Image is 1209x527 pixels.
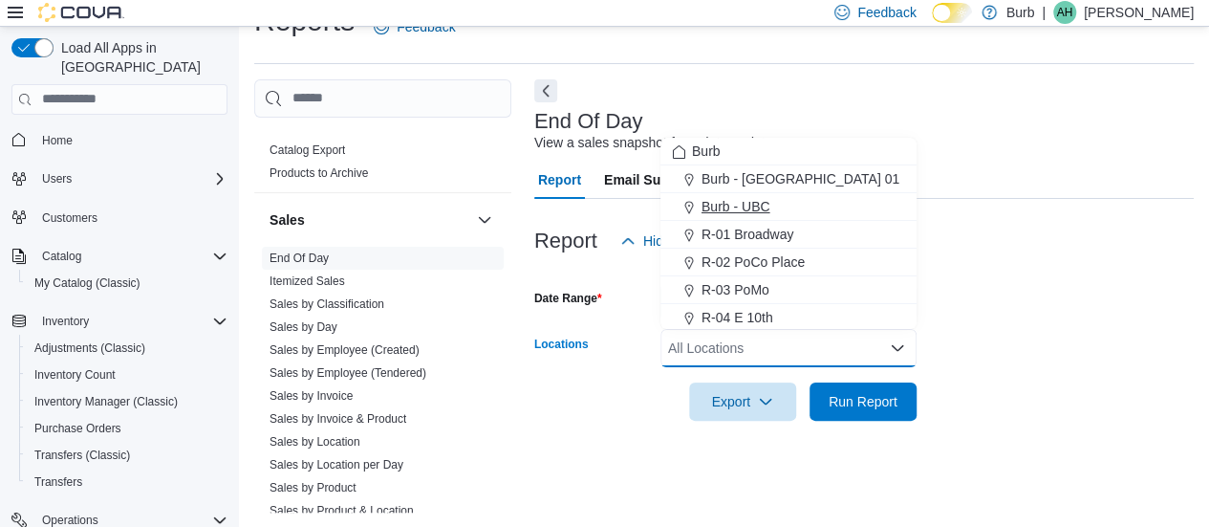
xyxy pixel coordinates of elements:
a: Inventory Count [27,363,123,386]
span: Run Report [829,392,897,411]
button: R-04 E 10th [660,304,917,332]
span: Inventory Count [34,367,116,383]
button: Close list of options [890,340,905,356]
span: Sales by Invoice [270,388,353,404]
span: Catalog [34,245,227,268]
button: Products [473,100,496,123]
button: Users [34,167,79,190]
span: Sales by Day [270,319,337,335]
button: Home [4,126,235,154]
button: Hide Parameters [613,222,751,260]
button: Inventory Count [19,362,235,388]
span: Inventory [34,310,227,333]
span: Feedback [857,3,916,22]
button: Catalog [34,245,89,268]
span: Customers [34,206,227,230]
span: R-01 Broadway [702,225,794,244]
span: Sales by Employee (Tendered) [270,365,426,381]
span: Adjustments (Classic) [27,337,227,360]
a: My Catalog (Classic) [27,272,148,295]
a: Feedback [366,8,463,46]
span: Burb - [GEOGRAPHIC_DATA] 01 [702,169,899,188]
label: Date Range [534,291,602,306]
span: Transfers [34,474,82,490]
span: Sales by Employee (Created) [270,342,420,358]
a: Transfers [27,471,90,494]
span: Inventory Manager (Classic) [34,394,178,409]
a: Sales by Classification [270,297,384,311]
span: Purchase Orders [27,417,227,440]
button: Inventory [4,308,235,335]
span: Transfers (Classic) [34,448,130,463]
span: Feedback [397,17,455,36]
span: Users [34,167,227,190]
span: Sales by Location [270,434,360,450]
span: R-02 PoCo Place [702,253,805,272]
button: Purchase Orders [19,415,235,442]
span: Email Subscription [604,161,725,199]
button: Sales [473,209,496,231]
span: Burb [692,142,721,161]
button: Inventory Manager (Classic) [19,388,235,415]
button: My Catalog (Classic) [19,270,235,296]
button: Inventory [34,310,97,333]
div: Axel Holin [1053,1,1076,24]
a: Home [34,129,80,152]
p: [PERSON_NAME] [1084,1,1194,24]
span: Catalog [42,249,81,264]
a: End Of Day [270,252,329,265]
a: Sales by Day [270,320,337,334]
a: Sales by Location per Day [270,458,403,472]
button: Catalog [4,243,235,270]
button: Run Report [810,383,917,421]
span: Sales by Product & Location [270,503,414,518]
span: R-03 PoMo [702,280,769,299]
span: Products to Archive [270,165,368,181]
span: Hide Parameters [643,231,744,251]
img: Cova [38,3,124,22]
p: Burb [1006,1,1035,24]
input: Dark Mode [932,3,972,23]
a: Itemized Sales [270,274,345,288]
span: Inventory Count [27,363,227,386]
a: Inventory Manager (Classic) [27,390,185,413]
a: Sales by Product [270,481,356,494]
a: Sales by Employee (Created) [270,343,420,357]
span: My Catalog (Classic) [34,275,140,291]
span: Export [701,383,785,421]
span: My Catalog (Classic) [27,272,227,295]
span: Inventory [42,314,89,329]
button: Transfers [19,469,235,495]
a: Products to Archive [270,166,368,180]
p: | [1042,1,1046,24]
div: Products [254,139,511,192]
h3: End Of Day [534,110,643,133]
button: R-01 Broadway [660,221,917,249]
label: Locations [534,337,589,352]
button: Adjustments (Classic) [19,335,235,362]
a: Customers [34,207,105,230]
div: View a sales snapshot for a date or date range. [534,133,814,153]
button: Users [4,165,235,192]
a: Sales by Employee (Tendered) [270,366,426,380]
span: Dark Mode [932,23,933,24]
span: Transfers (Classic) [27,444,227,467]
span: Transfers [27,471,227,494]
button: Next [534,79,557,102]
a: Sales by Invoice [270,389,353,403]
span: Sales by Product [270,480,356,495]
span: Burb - UBC [702,197,770,216]
button: R-03 PoMo [660,276,917,304]
a: Adjustments (Classic) [27,337,153,360]
span: Itemized Sales [270,274,345,289]
button: Sales [270,210,469,230]
span: Sales by Classification [270,296,384,312]
span: End Of Day [270,251,329,266]
button: Burb [660,138,917,165]
div: Choose from the following options [660,138,917,443]
span: Inventory Manager (Classic) [27,390,227,413]
span: Sales by Location per Day [270,457,403,472]
span: Load All Apps in [GEOGRAPHIC_DATA] [54,38,227,77]
span: Report [538,161,581,199]
button: Burb - UBC [660,193,917,221]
